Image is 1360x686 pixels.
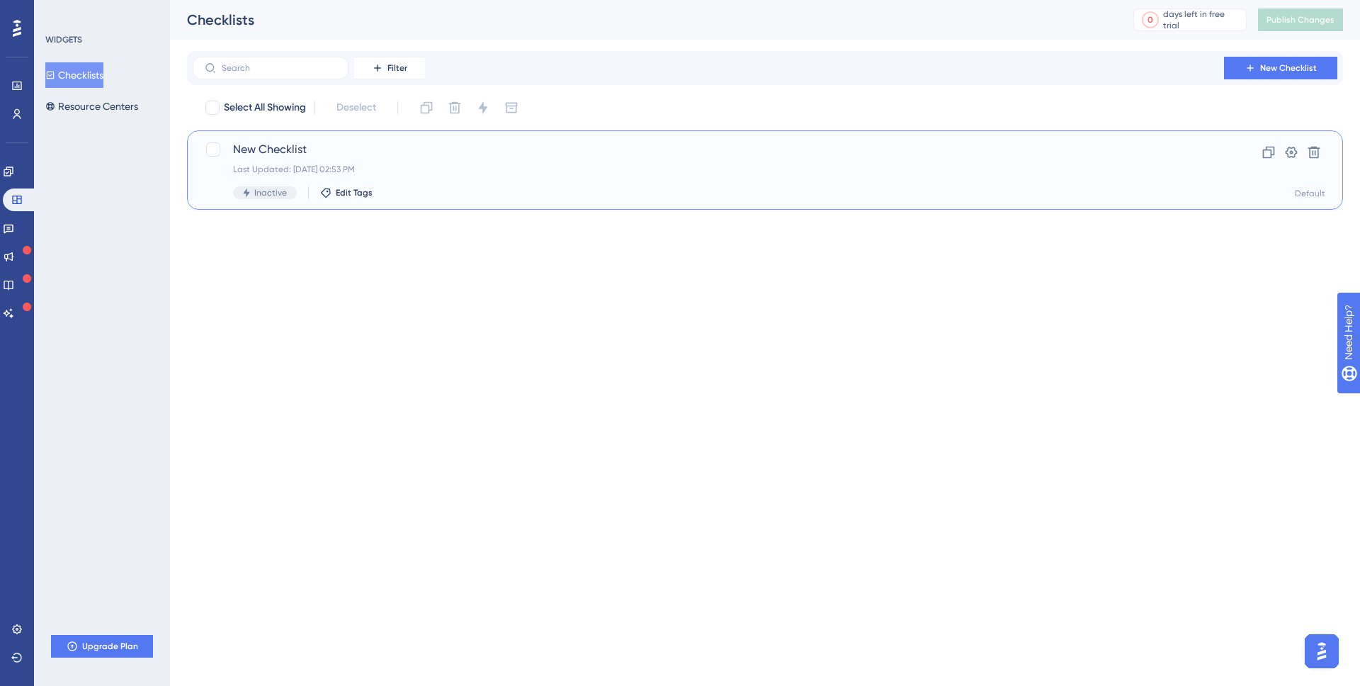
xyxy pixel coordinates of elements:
span: New Checklist [1260,62,1317,74]
span: Upgrade Plan [82,641,138,652]
button: Edit Tags [320,187,373,198]
input: Search [222,63,336,73]
div: Checklists [187,10,1098,30]
span: Filter [387,62,407,74]
div: 0 [1147,14,1153,26]
span: Need Help? [33,4,89,21]
span: Deselect [336,99,376,116]
button: Deselect [324,95,389,120]
span: Edit Tags [336,187,373,198]
button: Checklists [45,62,103,88]
button: Publish Changes [1258,9,1343,31]
div: days left in free trial [1163,9,1242,31]
button: Upgrade Plan [51,635,153,658]
span: Inactive [254,187,287,198]
button: New Checklist [1224,57,1337,79]
span: New Checklist [233,141,1184,158]
button: Resource Centers [45,94,138,119]
span: Select All Showing [224,99,306,116]
div: WIDGETS [45,34,82,45]
button: Filter [354,57,425,79]
div: Default [1295,188,1325,199]
iframe: UserGuiding AI Assistant Launcher [1300,630,1343,673]
div: Last Updated: [DATE] 02:53 PM [233,164,1184,175]
span: Publish Changes [1266,14,1334,26]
